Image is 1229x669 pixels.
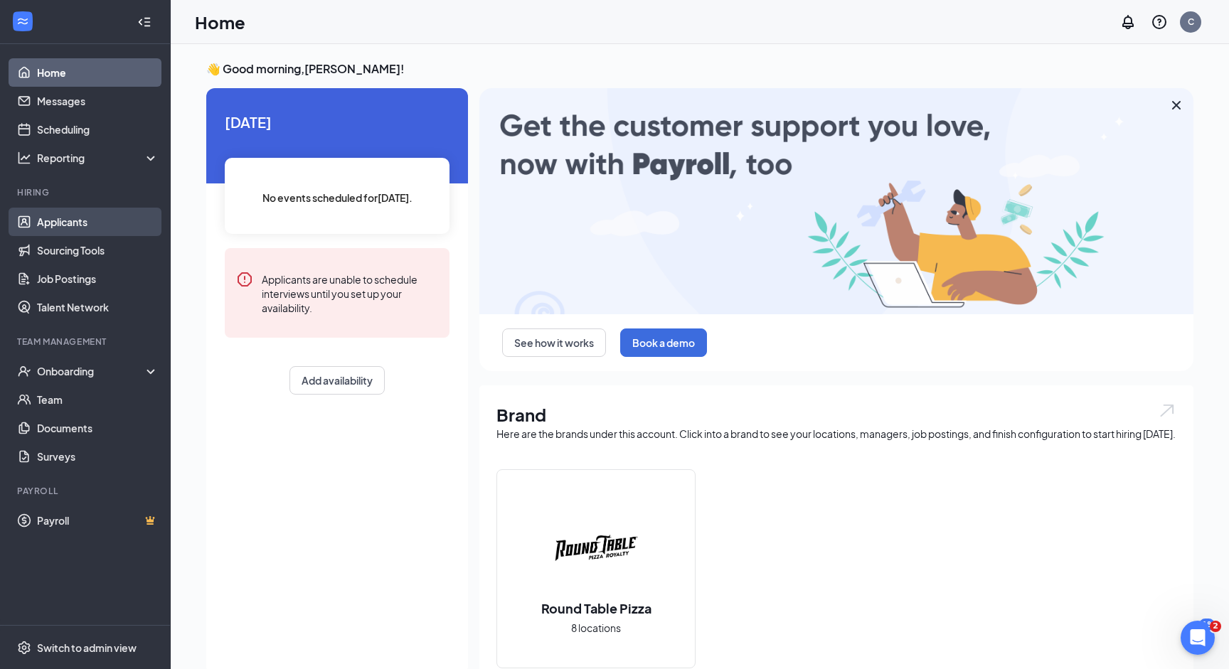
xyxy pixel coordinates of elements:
[37,264,159,293] a: Job Postings
[1119,14,1137,31] svg: Notifications
[17,641,31,655] svg: Settings
[17,151,31,165] svg: Analysis
[1199,619,1215,631] div: 18
[37,115,159,144] a: Scheduling
[37,58,159,87] a: Home
[37,87,159,115] a: Messages
[37,208,159,236] a: Applicants
[1188,16,1194,28] div: C
[1168,97,1185,114] svg: Cross
[17,485,156,497] div: Payroll
[37,506,159,535] a: PayrollCrown
[225,111,449,133] span: [DATE]
[620,328,707,357] button: Book a demo
[37,641,137,655] div: Switch to admin view
[16,14,30,28] svg: WorkstreamLogo
[1181,621,1215,655] iframe: Intercom live chat
[137,15,151,29] svg: Collapse
[496,427,1176,441] div: Here are the brands under this account. Click into a brand to see your locations, managers, job p...
[37,293,159,321] a: Talent Network
[37,151,159,165] div: Reporting
[550,503,642,594] img: Round Table Pizza
[262,271,438,315] div: Applicants are unable to schedule interviews until you set up your availability.
[195,10,245,34] h1: Home
[17,364,31,378] svg: UserCheck
[37,364,147,378] div: Onboarding
[17,186,156,198] div: Hiring
[17,336,156,348] div: Team Management
[479,88,1193,314] img: payroll-large.gif
[571,620,621,636] span: 8 locations
[262,190,413,205] span: No events scheduled for [DATE] .
[496,402,1176,427] h1: Brand
[289,366,385,395] button: Add availability
[37,414,159,442] a: Documents
[1151,14,1168,31] svg: QuestionInfo
[236,271,253,288] svg: Error
[37,385,159,414] a: Team
[1158,402,1176,419] img: open.6027fd2a22e1237b5b06.svg
[206,61,1193,77] h3: 👋 Good morning, [PERSON_NAME] !
[37,236,159,264] a: Sourcing Tools
[527,599,666,617] h2: Round Table Pizza
[37,442,159,471] a: Surveys
[1210,621,1221,632] span: 2
[502,328,606,357] button: See how it works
